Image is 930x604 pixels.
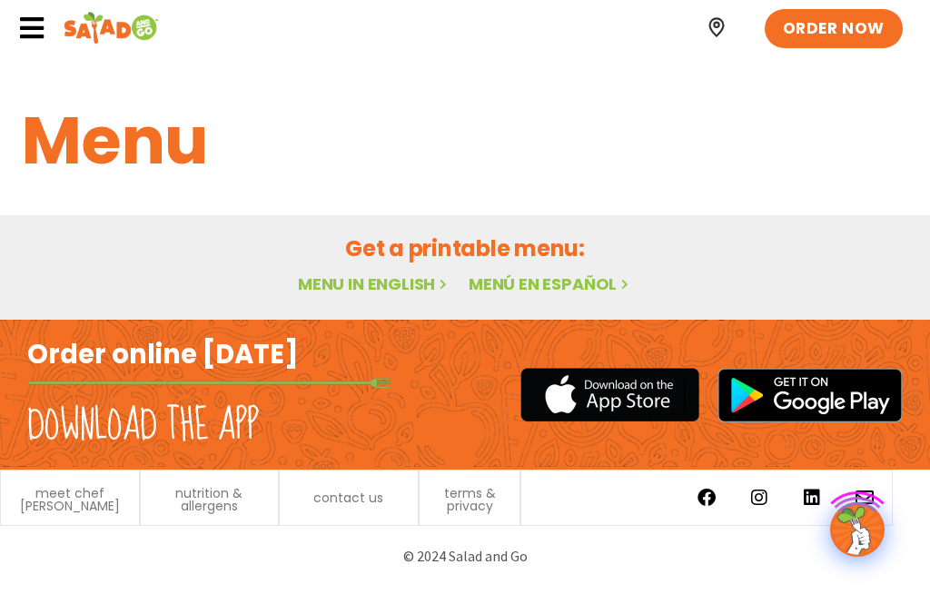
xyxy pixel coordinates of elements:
[22,234,908,266] h2: Get a printable menu:
[22,94,908,192] h1: Menu
[27,402,259,453] h2: Download the app
[520,367,699,426] img: appstore
[469,274,632,297] a: Menú en español
[150,489,270,514] a: nutrition & allergens
[783,20,885,42] span: ORDER NOW
[27,340,299,374] h2: Order online [DATE]
[18,546,912,570] p: © 2024 Salad and Go
[429,489,511,514] a: terms & privacy
[10,489,130,514] a: meet chef [PERSON_NAME]
[765,11,903,51] a: ORDER NOW
[298,274,450,297] a: Menu in English
[717,370,903,424] img: google_play
[27,380,391,390] img: fork
[313,493,383,506] a: contact us
[64,12,159,48] img: Header logo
